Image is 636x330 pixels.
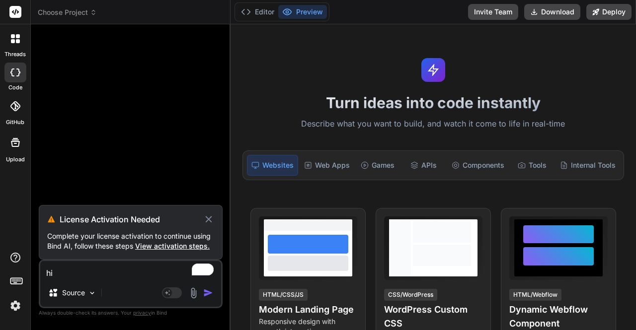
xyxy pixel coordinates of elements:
div: Games [356,155,399,176]
img: icon [203,288,213,298]
p: Always double-check its answers. Your in Bind [39,308,223,318]
label: threads [4,50,26,59]
button: Download [524,4,580,20]
label: GitHub [6,118,24,127]
div: Web Apps [300,155,354,176]
div: Components [448,155,508,176]
button: Editor [237,5,278,19]
h3: License Activation Needed [60,213,203,225]
label: code [8,83,22,92]
div: APIs [401,155,445,176]
span: View activation steps. [135,242,210,250]
span: privacy [133,310,151,316]
textarea: To enrich screen reader interactions, please activate Accessibility in Grammarly extension settings [40,261,221,279]
div: HTML/CSS/JS [259,289,308,301]
span: Choose Project [38,7,97,17]
img: attachment [188,287,199,299]
p: Complete your license activation to continue using Bind AI, follow these steps [47,231,214,251]
div: Tools [510,155,554,176]
div: HTML/Webflow [509,289,561,301]
div: Websites [247,155,298,176]
p: Describe what you want to build, and watch it come to life in real-time [237,118,630,131]
h1: Turn ideas into code instantly [237,94,630,112]
button: Deploy [586,4,632,20]
img: settings [7,297,24,314]
button: Preview [278,5,327,19]
button: Invite Team [468,4,518,20]
img: Pick Models [88,289,96,297]
p: Source [62,288,85,298]
h4: Modern Landing Page [259,303,357,317]
label: Upload [6,155,25,164]
div: CSS/WordPress [384,289,437,301]
div: Internal Tools [556,155,620,176]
